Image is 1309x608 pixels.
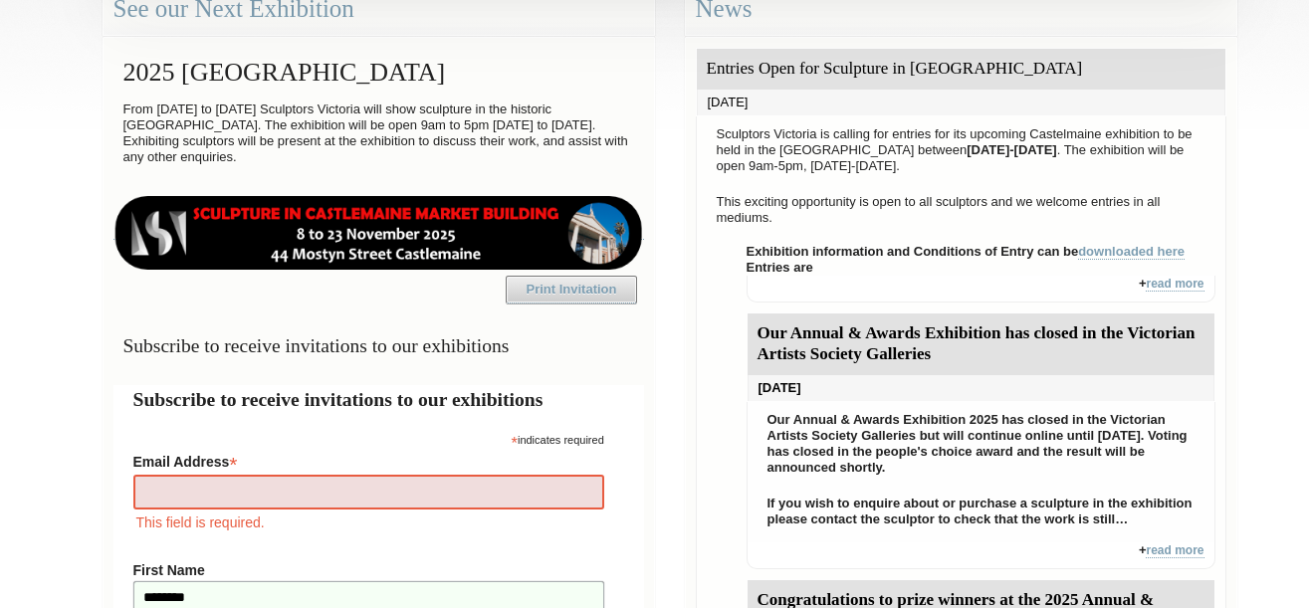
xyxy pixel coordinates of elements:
[113,48,644,97] h2: 2025 [GEOGRAPHIC_DATA]
[707,121,1215,179] p: Sculptors Victoria is calling for entries for its upcoming Castelmaine exhibition to be held in t...
[133,448,604,472] label: Email Address
[1078,244,1185,260] a: downloaded here
[707,189,1215,231] p: This exciting opportunity is open to all sculptors and we welcome entries in all mediums.
[758,407,1204,481] p: Our Annual & Awards Exhibition 2025 has closed in the Victorian Artists Society Galleries but wil...
[967,142,1057,157] strong: [DATE]-[DATE]
[113,97,644,170] p: From [DATE] to [DATE] Sculptors Victoria will show sculpture in the historic [GEOGRAPHIC_DATA]. T...
[113,196,644,270] img: castlemaine-ldrbd25v2.png
[113,326,644,365] h3: Subscribe to receive invitations to our exhibitions
[697,90,1225,115] div: [DATE]
[1146,543,1203,558] a: read more
[133,385,624,414] h2: Subscribe to receive invitations to our exhibitions
[748,375,1214,401] div: [DATE]
[697,49,1225,90] div: Entries Open for Sculpture in [GEOGRAPHIC_DATA]
[747,276,1215,303] div: +
[747,244,1186,260] strong: Exhibition information and Conditions of Entry can be
[506,276,637,304] a: Print Invitation
[133,429,604,448] div: indicates required
[1146,277,1203,292] a: read more
[133,562,604,578] label: First Name
[133,511,604,533] div: This field is required.
[758,491,1204,532] p: If you wish to enquire about or purchase a sculpture in the exhibition please contact the sculpto...
[748,313,1214,375] div: Our Annual & Awards Exhibition has closed in the Victorian Artists Society Galleries
[747,542,1215,569] div: +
